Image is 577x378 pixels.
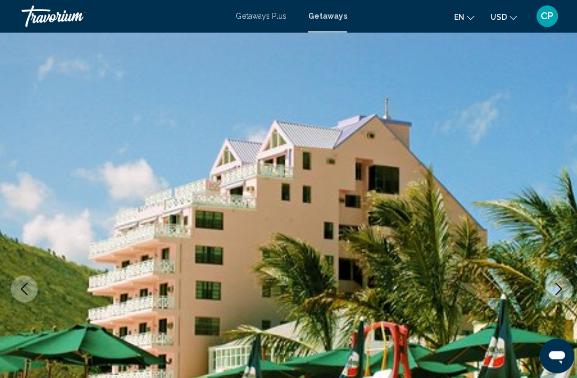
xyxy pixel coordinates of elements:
[449,13,459,21] span: en
[528,5,556,27] button: User Menu
[21,5,223,27] a: Travorium
[540,273,566,299] button: Next image
[11,273,37,299] button: Previous image
[449,9,470,25] button: Change language
[486,9,512,25] button: Change currency
[305,12,344,20] a: Getaways
[486,13,502,21] span: USD
[233,12,284,20] a: Getaways Plus
[534,335,568,369] iframe: Button to launch messaging window
[535,11,548,21] span: CP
